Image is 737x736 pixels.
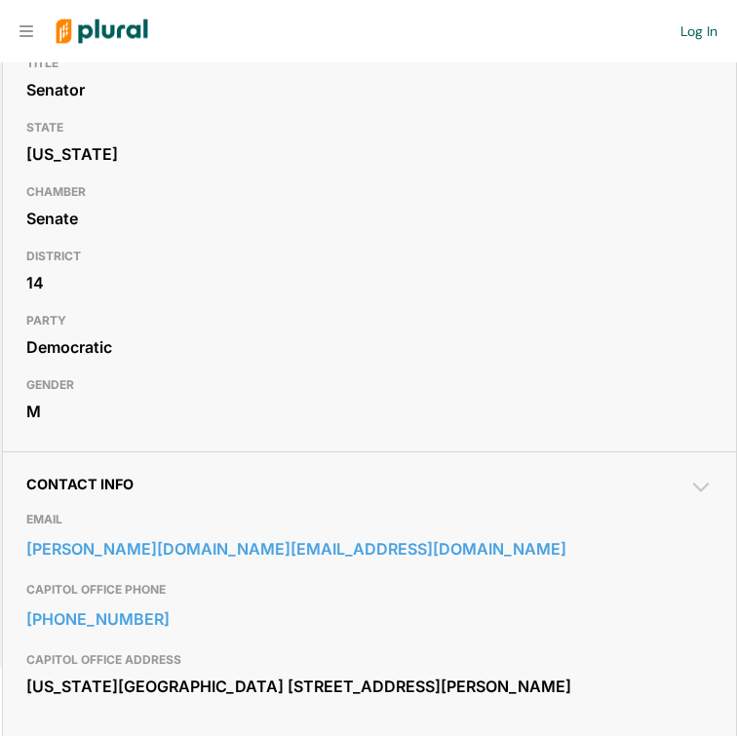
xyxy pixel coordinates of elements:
[26,476,134,492] span: Contact Info
[26,204,713,233] div: Senate
[41,1,163,62] img: Logo for Plural
[26,268,713,297] div: 14
[26,672,713,701] div: [US_STATE][GEOGRAPHIC_DATA] [STREET_ADDRESS][PERSON_NAME]
[26,508,713,531] h3: EMAIL
[26,309,713,332] h3: PARTY
[26,578,713,601] h3: CAPITOL OFFICE PHONE
[26,139,713,169] div: [US_STATE]
[680,22,718,40] a: Log In
[26,332,713,362] div: Democratic
[26,116,713,139] h3: STATE
[26,180,713,204] h3: CHAMBER
[26,397,713,426] div: M
[26,534,713,563] a: [PERSON_NAME][DOMAIN_NAME][EMAIL_ADDRESS][DOMAIN_NAME]
[26,75,713,104] div: Senator
[26,52,713,75] h3: TITLE
[26,373,713,397] h3: GENDER
[26,648,713,672] h3: CAPITOL OFFICE ADDRESS
[26,245,713,268] h3: DISTRICT
[26,604,713,634] a: [PHONE_NUMBER]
